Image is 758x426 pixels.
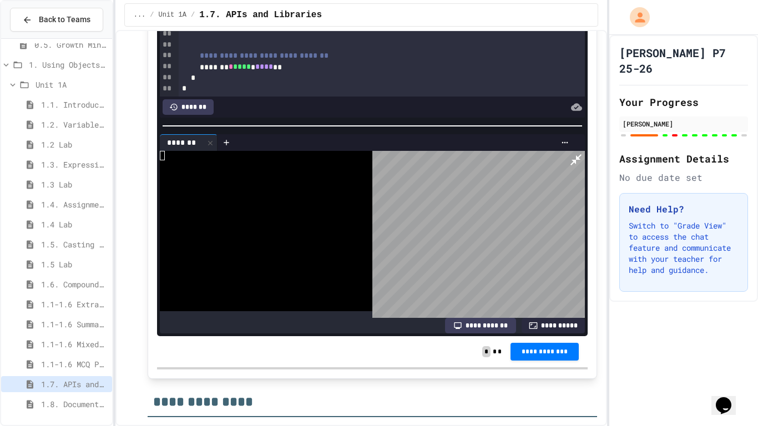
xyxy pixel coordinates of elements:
span: 1.4. Assignment and Input [41,199,108,210]
span: Unit 1A [36,79,108,90]
span: 1.4 Lab [41,219,108,230]
div: [PERSON_NAME] [623,119,745,129]
button: Back to Teams [10,8,103,32]
div: No due date set [619,171,748,184]
span: 1.5. Casting and Ranges of Values [41,239,108,250]
span: Back to Teams [39,14,90,26]
iframe: chat widget [711,382,747,415]
span: 1.7. APIs and Libraries [199,8,322,22]
span: ... [134,11,146,19]
h2: Your Progress [619,94,748,110]
p: Switch to "Grade View" to access the chat feature and communicate with your teacher for help and ... [629,220,739,276]
span: 1.3. Expressions and Output [New] [41,159,108,170]
span: 1.1-1.6 Summary [41,318,108,330]
h3: Need Help? [629,202,739,216]
span: / [191,11,195,19]
span: 1.1-1.6 MCQ Practice [41,358,108,370]
h1: [PERSON_NAME] P7 25-26 [619,45,748,76]
span: 1.1-1.6 Extra Coding Practice [41,298,108,310]
span: Unit 1A [159,11,186,19]
span: 1.2. Variables and Data Types [41,119,108,130]
span: 1.5 Lab [41,258,108,270]
span: 1.6. Compound Assignment Operators [41,278,108,290]
span: 1.1-1.6 Mixed Up Code Practice [41,338,108,350]
span: 1.1. Introduction to Algorithms, Programming, and Compilers [41,99,108,110]
span: 0.5. Growth Mindset and Pair Programming [34,39,108,50]
h2: Assignment Details [619,151,748,166]
span: 1.8. Documentation with Comments and Preconditions [41,398,108,410]
span: / [150,11,154,19]
span: 1.3 Lab [41,179,108,190]
span: 1.2 Lab [41,139,108,150]
div: My Account [618,4,653,30]
span: 1. Using Objects and Methods [29,59,108,70]
span: 1.7. APIs and Libraries [41,378,108,390]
